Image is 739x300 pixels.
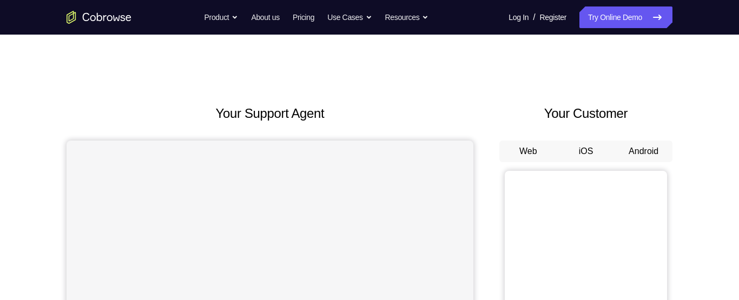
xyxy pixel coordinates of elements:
button: Web [499,141,557,162]
a: Pricing [293,6,314,28]
a: Go to the home page [67,11,131,24]
a: About us [251,6,279,28]
h2: Your Support Agent [67,104,473,123]
a: Register [540,6,566,28]
a: Try Online Demo [579,6,672,28]
a: Log In [509,6,529,28]
button: Android [615,141,672,162]
h2: Your Customer [499,104,672,123]
button: Product [204,6,239,28]
span: / [533,11,535,24]
button: iOS [557,141,615,162]
button: Use Cases [327,6,372,28]
button: Resources [385,6,429,28]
